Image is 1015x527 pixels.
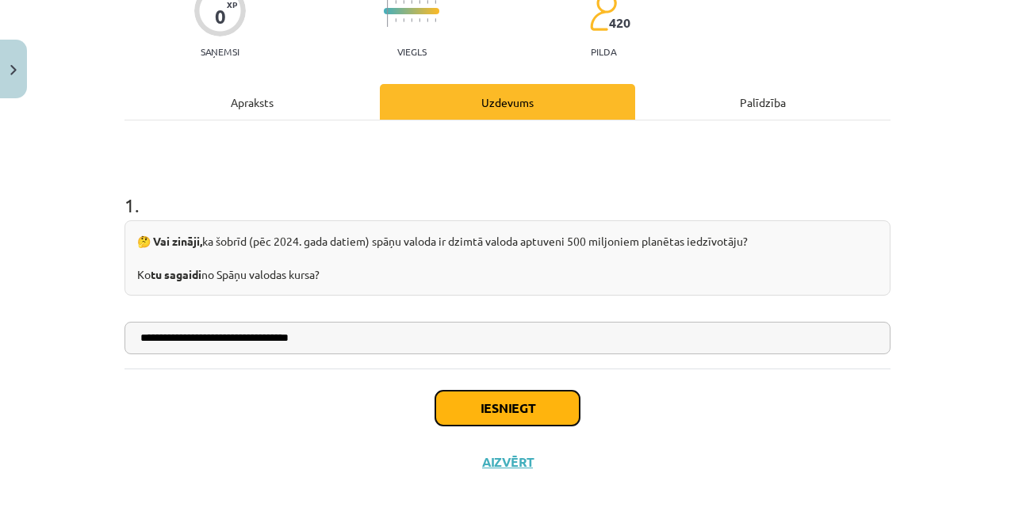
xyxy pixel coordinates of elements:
div: Apraksts [124,84,380,120]
p: pilda [591,46,616,57]
img: icon-short-line-57e1e144782c952c97e751825c79c345078a6d821885a25fce030b3d8c18986b.svg [411,18,412,22]
span: 420 [609,16,630,30]
div: Palīdzība [635,84,891,120]
div: 0 [215,6,226,28]
button: Aizvērt [477,454,538,470]
div: Uzdevums [380,84,635,120]
div: ka šobrīd (pēc 2024. gada datiem) spāņu valoda ir dzimtā valoda aptuveni 500 miljoniem planētas i... [124,220,891,296]
img: icon-short-line-57e1e144782c952c97e751825c79c345078a6d821885a25fce030b3d8c18986b.svg [435,18,436,22]
img: icon-short-line-57e1e144782c952c97e751825c79c345078a6d821885a25fce030b3d8c18986b.svg [395,18,396,22]
p: Viegls [397,46,427,57]
strong: 🤔 Vai zināji, [137,234,202,248]
strong: tu sagaidi [151,267,201,281]
h1: 1 . [124,166,891,216]
img: icon-short-line-57e1e144782c952c97e751825c79c345078a6d821885a25fce030b3d8c18986b.svg [419,18,420,22]
img: icon-short-line-57e1e144782c952c97e751825c79c345078a6d821885a25fce030b3d8c18986b.svg [403,18,404,22]
img: icon-short-line-57e1e144782c952c97e751825c79c345078a6d821885a25fce030b3d8c18986b.svg [427,18,428,22]
img: icon-close-lesson-0947bae3869378f0d4975bcd49f059093ad1ed9edebbc8119c70593378902aed.svg [10,65,17,75]
p: Saņemsi [194,46,246,57]
button: Iesniegt [435,391,580,426]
